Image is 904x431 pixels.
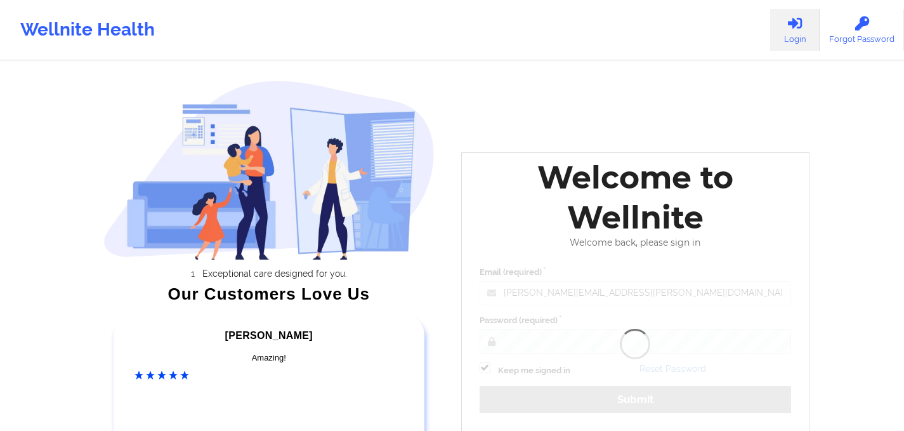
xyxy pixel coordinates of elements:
[103,288,435,300] div: Our Customers Love Us
[103,80,435,260] img: wellnite-auth-hero_200.c722682e.png
[115,269,435,279] li: Exceptional care designed for you.
[225,330,313,341] span: [PERSON_NAME]
[820,9,904,51] a: Forgot Password
[770,9,820,51] a: Login
[134,352,403,364] div: Amazing!
[471,157,801,237] div: Welcome to Wellnite
[471,237,801,248] div: Welcome back, please sign in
